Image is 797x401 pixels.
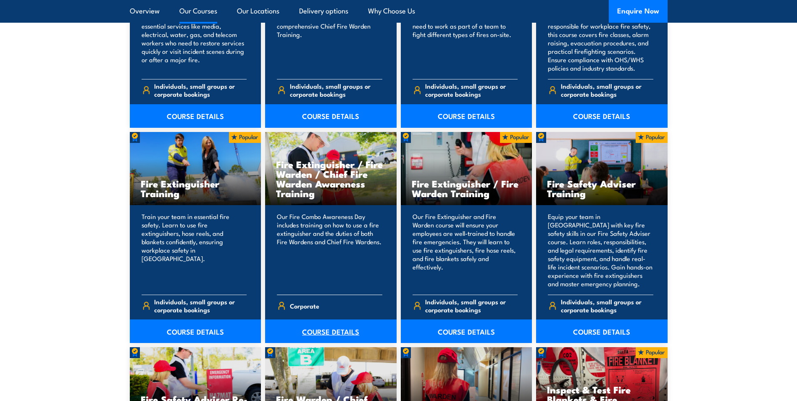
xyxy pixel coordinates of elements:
[401,104,532,128] a: COURSE DETAILS
[141,179,250,198] h3: Fire Extinguisher Training
[547,179,657,198] h3: Fire Safety Adviser Training
[413,212,518,288] p: Our Fire Extinguisher and Fire Warden course will ensure your employees are well-trained to handl...
[425,298,518,314] span: Individuals, small groups or corporate bookings
[536,319,668,343] a: COURSE DETAILS
[265,319,397,343] a: COURSE DETAILS
[154,82,247,98] span: Individuals, small groups or corporate bookings
[154,298,247,314] span: Individuals, small groups or corporate bookings
[130,104,261,128] a: COURSE DETAILS
[536,104,668,128] a: COURSE DETAILS
[425,82,518,98] span: Individuals, small groups or corporate bookings
[276,159,386,198] h3: Fire Extinguisher / Fire Warden / Chief Fire Warden Awareness Training
[130,319,261,343] a: COURSE DETAILS
[290,82,382,98] span: Individuals, small groups or corporate bookings
[265,104,397,128] a: COURSE DETAILS
[561,82,653,98] span: Individuals, small groups or corporate bookings
[561,298,653,314] span: Individuals, small groups or corporate bookings
[548,212,653,288] p: Equip your team in [GEOGRAPHIC_DATA] with key fire safety skills in our Fire Safety Adviser cours...
[401,319,532,343] a: COURSE DETAILS
[277,212,382,288] p: Our Fire Combo Awareness Day includes training on how to use a fire extinguisher and the duties o...
[142,212,247,288] p: Train your team in essential fire safety. Learn to use fire extinguishers, hose reels, and blanke...
[412,179,521,198] h3: Fire Extinguisher / Fire Warden Training
[290,299,319,312] span: Corporate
